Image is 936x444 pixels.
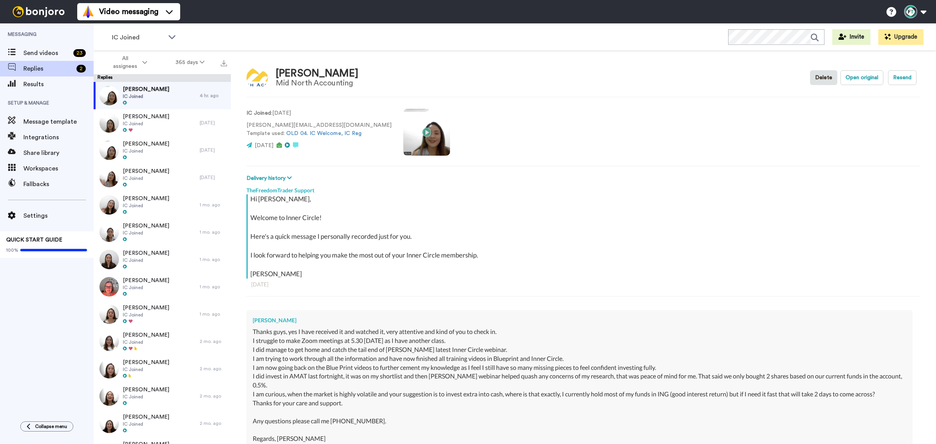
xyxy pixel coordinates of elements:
[99,250,119,269] img: 80615498-f200-454d-b68d-8d345a2079e7-thumb.jpg
[94,328,231,355] a: [PERSON_NAME]IC Joined2 mo. ago
[123,167,169,175] span: [PERSON_NAME]
[99,168,119,187] img: 94261c5b-cdc2-4473-b6d2-ce60dd7adf29-thumb.jpg
[94,218,231,246] a: [PERSON_NAME]IC Joined1 mo. ago
[878,29,924,45] button: Upgrade
[82,5,94,18] img: vm-color.svg
[200,147,227,153] div: [DATE]
[94,410,231,437] a: [PERSON_NAME]IC Joined2 mo. ago
[94,82,231,109] a: [PERSON_NAME]IC Joined4 hr. ago
[23,164,94,173] span: Workspaces
[20,421,73,432] button: Collapse menu
[123,394,169,400] span: IC Joined
[99,140,119,160] img: 34fe7e53-c09c-4c77-b084-05079f7f1917-thumb.jpg
[123,121,169,127] span: IC Joined
[221,60,227,66] img: export.svg
[76,65,86,73] div: 2
[112,33,164,42] span: IC Joined
[246,109,392,117] p: : [DATE]
[255,143,273,148] span: [DATE]
[253,316,906,324] div: [PERSON_NAME]
[246,174,294,183] button: Delivery history
[99,304,119,324] img: 8adf16ad-02ea-4b6c-a9ed-ada59afed5c9-thumb.jpg
[94,164,231,191] a: [PERSON_NAME]IC Joined[DATE]
[23,179,94,189] span: Fallbacks
[200,311,227,317] div: 1 mo. ago
[810,70,837,85] button: Delete
[94,382,231,410] a: [PERSON_NAME]IC Joined2 mo. ago
[99,359,119,378] img: f64da8f0-51dd-4864-a9eb-93934269470b-thumb.jpg
[123,140,169,148] span: [PERSON_NAME]
[246,67,268,89] img: Image of Sheree Radford
[23,48,70,58] span: Send videos
[200,120,227,126] div: [DATE]
[94,246,231,273] a: [PERSON_NAME]IC Joined1 mo. ago
[123,113,169,121] span: [PERSON_NAME]
[200,229,227,235] div: 1 mo. ago
[161,55,219,69] button: 365 days
[6,247,18,253] span: 100%
[99,222,119,242] img: d4713650-0ded-4728-8c9f-2f1381dbcd8c-thumb.jpg
[123,421,169,427] span: IC Joined
[250,194,918,279] div: Hi [PERSON_NAME], Welcome to Inner Circle! Here's a quick message I personally recorded just for ...
[6,237,62,243] span: QUICK START GUIDE
[246,121,392,138] p: [PERSON_NAME][EMAIL_ADDRESS][DOMAIN_NAME] Template used:
[23,80,94,89] span: Results
[123,366,169,373] span: IC Joined
[276,68,358,79] div: [PERSON_NAME]
[94,300,231,328] a: [PERSON_NAME]IC Joined1 mo. ago
[123,339,169,345] span: IC Joined
[200,256,227,263] div: 1 mo. ago
[123,222,169,230] span: [PERSON_NAME]
[123,386,169,394] span: [PERSON_NAME]
[123,304,169,312] span: [PERSON_NAME]
[73,49,86,57] div: 23
[200,420,227,426] div: 2 mo. ago
[200,284,227,290] div: 1 mo. ago
[123,277,169,284] span: [PERSON_NAME]
[94,355,231,382] a: [PERSON_NAME]IC Joined2 mo. ago
[35,423,67,430] span: Collapse menu
[123,312,169,318] span: IC Joined
[200,174,227,181] div: [DATE]
[246,183,920,194] div: TheFreedomTrader Support
[94,191,231,218] a: [PERSON_NAME]IC Joined1 mo. ago
[251,281,916,288] div: [DATE]
[200,92,227,99] div: 4 hr. ago
[246,110,271,116] strong: IC Joined
[286,131,362,136] a: OLD 04. IC Welcome, IC Reg
[95,52,161,73] button: All assignees
[99,332,119,351] img: 7e7804d3-edeb-42cd-9f36-433826944d6e-thumb.jpg
[200,393,227,399] div: 2 mo. ago
[23,148,94,158] span: Share library
[123,413,169,421] span: [PERSON_NAME]
[123,202,169,209] span: IC Joined
[123,230,169,236] span: IC Joined
[840,70,883,85] button: Open original
[123,359,169,366] span: [PERSON_NAME]
[123,85,169,93] span: [PERSON_NAME]
[200,338,227,345] div: 2 mo. ago
[123,148,169,154] span: IC Joined
[123,175,169,181] span: IC Joined
[94,273,231,300] a: [PERSON_NAME]IC Joined1 mo. ago
[23,117,94,126] span: Message template
[99,414,119,433] img: 6a1ee700-93eb-4b90-baa6-a89af60c8bb3-thumb.jpg
[123,93,169,99] span: IC Joined
[832,29,870,45] button: Invite
[99,386,119,406] img: d00bdba9-20ba-41e6-b30e-1251444828e2-thumb.jpg
[94,74,231,82] div: Replies
[94,137,231,164] a: [PERSON_NAME]IC Joined[DATE]
[276,79,358,87] div: Mid North Accounting
[23,64,73,73] span: Replies
[218,57,229,68] button: Export all results that match these filters now.
[99,277,119,297] img: d6ebb920-cbe2-4077-91c9-9ab74c3b6093-thumb.jpg
[109,55,141,70] span: All assignees
[123,249,169,257] span: [PERSON_NAME]
[200,366,227,372] div: 2 mo. ago
[94,109,231,137] a: [PERSON_NAME]IC Joined[DATE]
[123,195,169,202] span: [PERSON_NAME]
[123,257,169,263] span: IC Joined
[99,6,158,17] span: Video messaging
[123,284,169,291] span: IC Joined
